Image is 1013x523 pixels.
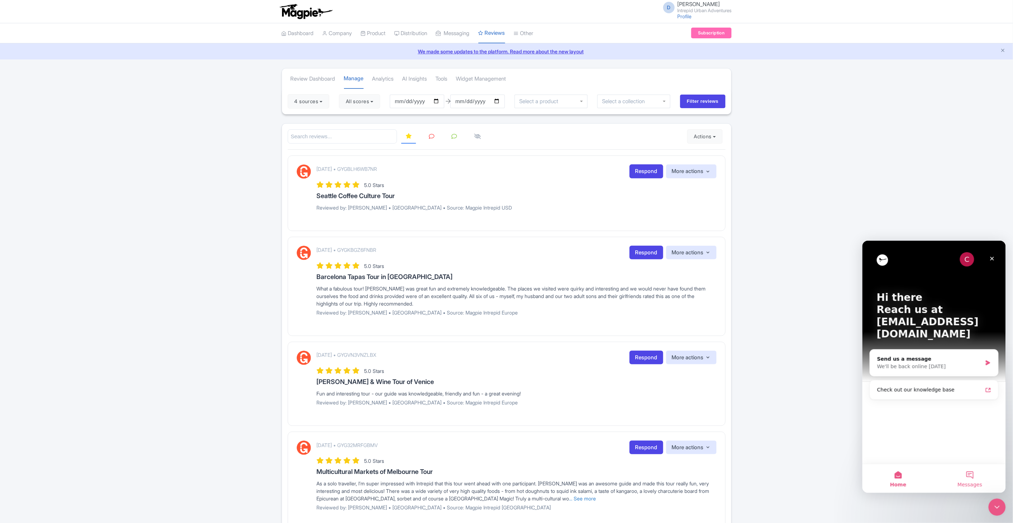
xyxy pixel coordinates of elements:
[361,24,386,43] a: Product
[297,441,311,455] img: GetYourGuide Logo
[282,24,314,43] a: Dashboard
[278,4,334,19] img: logo-ab69f6fb50320c5b225c76a69d11143b.png
[364,368,384,374] span: 5.0 Stars
[680,95,726,108] input: Filter reviews
[1000,47,1006,55] button: Close announcement
[339,94,380,109] button: All scores
[663,2,675,13] span: D
[317,351,377,359] p: [DATE] • GYGVN3VNZLBX
[317,441,378,449] p: [DATE] • GYG32MRFGBMV
[678,13,692,19] a: Profile
[317,399,717,406] p: Reviewed by: [PERSON_NAME] • [GEOGRAPHIC_DATA] • Source: Magpie Intrepid Europe
[322,24,352,43] a: Company
[687,129,723,144] button: Actions
[630,441,663,455] a: Respond
[317,285,717,307] div: What a fabulous tour! [PERSON_NAME] was great fun and extremely knowledgeable. The places we visi...
[666,246,717,260] button: More actions
[569,495,596,502] a: ... See more
[678,8,732,13] small: Intrepid Urban Adventures
[395,24,427,43] a: Distribution
[288,129,397,144] input: Search reviews...
[989,499,1006,516] iframe: Intercom live chat
[317,504,717,511] p: Reviewed by: [PERSON_NAME] • [GEOGRAPHIC_DATA] • Source: Magpie Intrepid [GEOGRAPHIC_DATA]
[519,98,562,105] input: Select a product
[291,69,335,89] a: Review Dashboard
[630,246,663,260] a: Respond
[297,351,311,365] img: GetYourGuide Logo
[666,351,717,365] button: More actions
[678,1,720,8] span: [PERSON_NAME]
[666,164,717,178] button: More actions
[691,28,731,38] a: Subscription
[364,182,384,188] span: 5.0 Stars
[317,246,377,254] p: [DATE] • GYGKBGZ6FNBR
[602,98,650,105] input: Select a collection
[364,458,384,464] span: 5.0 Stars
[297,164,311,179] img: GetYourGuide Logo
[317,165,377,173] p: [DATE] • GYGBLH6WB7NR
[297,246,311,260] img: GetYourGuide Logo
[317,309,717,316] p: Reviewed by: [PERSON_NAME] • [GEOGRAPHIC_DATA] • Source: Magpie Intrepid Europe
[630,164,663,178] a: Respond
[436,69,448,89] a: Tools
[630,351,663,365] a: Respond
[372,69,394,89] a: Analytics
[456,69,506,89] a: Widget Management
[317,468,717,475] h3: Multicultural Markets of Melbourne Tour
[478,23,505,44] a: Reviews
[364,263,384,269] span: 5.0 Stars
[317,378,717,385] h3: [PERSON_NAME] & Wine Tour of Venice
[863,241,1006,493] iframe: Intercom live chat
[344,69,364,89] a: Manage
[317,273,717,280] h3: Barcelona Tapas Tour in [GEOGRAPHIC_DATA]
[288,94,329,109] button: 4 sources
[659,1,732,13] a: D [PERSON_NAME] Intrepid Urban Adventures
[317,204,717,211] p: Reviewed by: [PERSON_NAME] • [GEOGRAPHIC_DATA] • Source: Magpie Intrepid USD
[514,24,534,43] a: Other
[317,192,717,200] h3: Seattle Coffee Culture Tour
[317,390,717,397] div: Fun and interesting tour - our guide was knowledgeable, friendly and fun - a great evening!
[402,69,427,89] a: AI Insights
[666,441,717,455] button: More actions
[317,480,717,502] div: As a solo traveller, I’m super impressed with Intrepid that this tour went ahead with one partici...
[436,24,470,43] a: Messaging
[4,48,1009,55] a: We made some updates to the platform. Read more about the new layout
